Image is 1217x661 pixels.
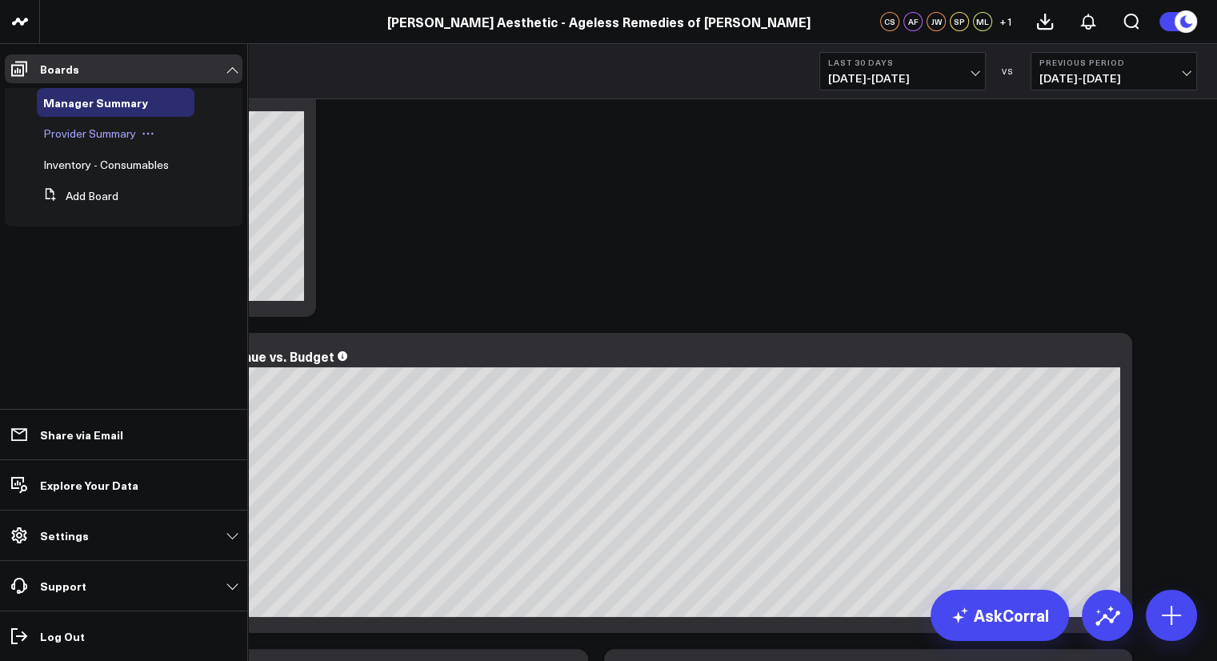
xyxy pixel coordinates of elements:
p: Log Out [40,630,85,643]
span: [DATE] - [DATE] [1039,72,1188,85]
span: Inventory - Consumables [43,157,169,172]
p: Explore Your Data [40,479,138,491]
p: Settings [40,529,89,542]
button: Previous Period[DATE]-[DATE] [1031,52,1197,90]
p: Share via Email [40,428,123,441]
span: Provider Summary [43,126,136,141]
div: CS [880,12,899,31]
a: Provider Summary [43,127,136,140]
p: Support [40,579,86,592]
button: Add Board [37,182,118,210]
a: AskCorral [931,590,1069,641]
span: + 1 [999,16,1013,27]
b: Last 30 Days [828,58,977,67]
div: AF [903,12,923,31]
span: Manager Summary [43,94,148,110]
a: Manager Summary [43,96,148,109]
a: Inventory - Consumables [43,158,169,171]
p: Boards [40,62,79,75]
button: +1 [996,12,1015,31]
div: SP [950,12,969,31]
div: ML [973,12,992,31]
button: Last 30 Days[DATE]-[DATE] [819,52,986,90]
div: VS [994,66,1023,76]
div: JW [927,12,946,31]
span: [DATE] - [DATE] [828,72,977,85]
a: [PERSON_NAME] Aesthetic - Ageless Remedies of [PERSON_NAME] [387,13,811,30]
a: Log Out [5,622,242,651]
b: Previous Period [1039,58,1188,67]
